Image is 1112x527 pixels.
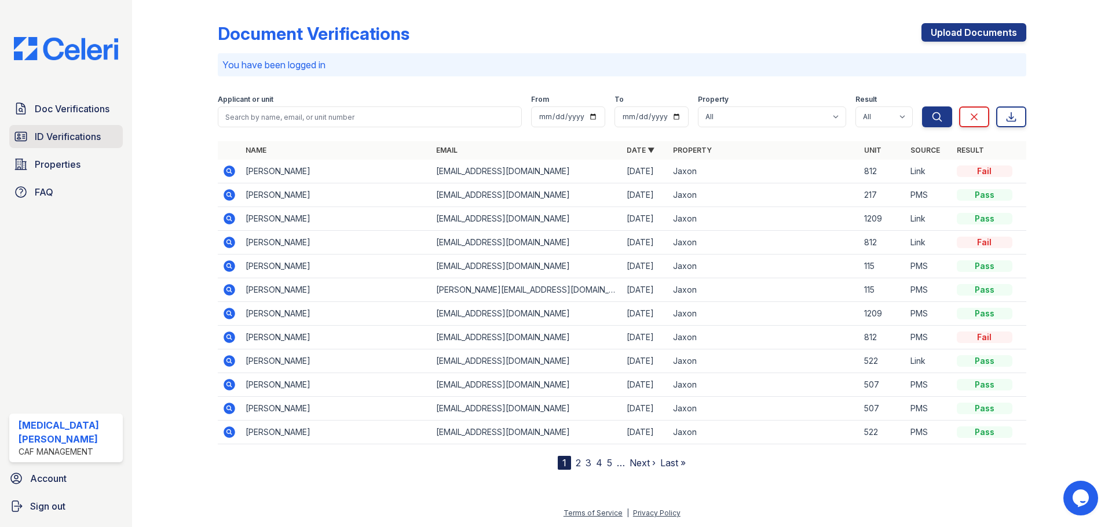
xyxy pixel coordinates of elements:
td: [DATE] [622,397,668,421]
td: [PERSON_NAME] [241,231,431,255]
img: CE_Logo_Blue-a8612792a0a2168367f1c8372b55b34899dd931a85d93a1a3d3e32e68fde9ad4.png [5,37,127,60]
iframe: chat widget [1063,481,1100,515]
td: [DATE] [622,373,668,397]
td: [PERSON_NAME] [241,349,431,373]
div: CAF Management [19,446,118,458]
td: [DATE] [622,231,668,255]
div: Fail [957,165,1012,177]
span: Sign out [30,499,65,513]
td: [DATE] [622,421,668,444]
td: Jaxon [668,373,859,397]
td: 812 [859,160,906,183]
td: [EMAIL_ADDRESS][DOMAIN_NAME] [431,326,622,349]
a: Terms of Service [564,508,623,517]
td: [PERSON_NAME][EMAIL_ADDRESS][DOMAIN_NAME] [431,278,622,302]
td: 522 [859,349,906,373]
td: [DATE] [622,207,668,231]
a: Email [436,146,458,154]
td: Jaxon [668,326,859,349]
a: Unit [864,146,881,154]
td: [DATE] [622,349,668,373]
td: [DATE] [622,160,668,183]
td: PMS [906,421,952,444]
td: [DATE] [622,183,668,207]
td: PMS [906,302,952,326]
a: Account [5,467,127,490]
td: PMS [906,397,952,421]
td: [PERSON_NAME] [241,373,431,397]
label: To [614,95,624,104]
td: [EMAIL_ADDRESS][DOMAIN_NAME] [431,160,622,183]
label: Applicant or unit [218,95,273,104]
td: 115 [859,278,906,302]
td: [DATE] [622,302,668,326]
a: 2 [576,457,581,469]
td: [DATE] [622,278,668,302]
a: Name [246,146,266,154]
td: Jaxon [668,255,859,278]
a: Result [957,146,984,154]
div: 1 [558,456,571,470]
td: [EMAIL_ADDRESS][DOMAIN_NAME] [431,255,622,278]
td: [EMAIL_ADDRESS][DOMAIN_NAME] [431,421,622,444]
label: Result [855,95,877,104]
td: 217 [859,183,906,207]
td: PMS [906,326,952,349]
td: [EMAIL_ADDRESS][DOMAIN_NAME] [431,183,622,207]
div: Pass [957,379,1012,390]
td: 507 [859,373,906,397]
a: 3 [586,457,591,469]
label: From [531,95,549,104]
span: FAQ [35,185,53,199]
a: ID Verifications [9,125,123,148]
td: [EMAIL_ADDRESS][DOMAIN_NAME] [431,231,622,255]
input: Search by name, email, or unit number [218,106,522,127]
td: Jaxon [668,207,859,231]
td: 522 [859,421,906,444]
div: Fail [957,331,1012,343]
div: Pass [957,189,1012,201]
td: [DATE] [622,326,668,349]
div: [MEDICAL_DATA][PERSON_NAME] [19,418,118,446]
td: 1209 [859,302,906,326]
a: FAQ [9,180,123,204]
div: Pass [957,260,1012,272]
td: 812 [859,231,906,255]
td: [EMAIL_ADDRESS][DOMAIN_NAME] [431,207,622,231]
a: Source [910,146,940,154]
td: [PERSON_NAME] [241,421,431,444]
td: Jaxon [668,183,859,207]
div: Pass [957,426,1012,438]
div: Document Verifications [218,23,409,44]
a: Doc Verifications [9,97,123,120]
td: 812 [859,326,906,349]
td: Jaxon [668,421,859,444]
td: 115 [859,255,906,278]
div: Pass [957,213,1012,224]
td: [PERSON_NAME] [241,183,431,207]
span: Account [30,471,67,485]
td: Link [906,160,952,183]
td: [PERSON_NAME] [241,278,431,302]
td: [EMAIL_ADDRESS][DOMAIN_NAME] [431,397,622,421]
td: Jaxon [668,349,859,373]
td: PMS [906,183,952,207]
td: [EMAIL_ADDRESS][DOMAIN_NAME] [431,302,622,326]
a: Date ▼ [627,146,654,154]
td: PMS [906,373,952,397]
td: Jaxon [668,160,859,183]
td: [PERSON_NAME] [241,160,431,183]
div: | [627,508,629,517]
div: Pass [957,284,1012,296]
td: [PERSON_NAME] [241,255,431,278]
a: Upload Documents [921,23,1026,42]
button: Sign out [5,495,127,518]
td: Link [906,207,952,231]
td: Link [906,231,952,255]
td: 507 [859,397,906,421]
td: PMS [906,255,952,278]
div: Pass [957,403,1012,414]
a: Last » [660,457,686,469]
span: Properties [35,157,81,171]
td: Jaxon [668,302,859,326]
